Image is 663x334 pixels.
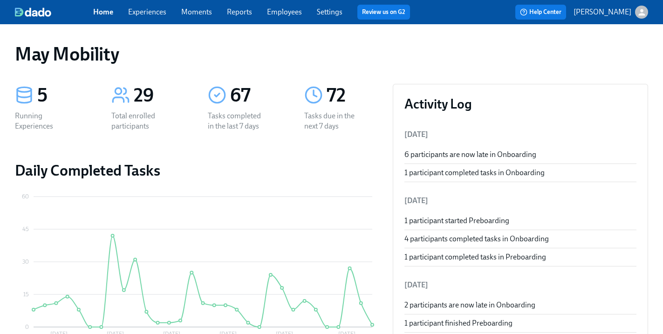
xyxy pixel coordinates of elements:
[15,111,75,131] div: Running Experiences
[230,84,282,107] div: 67
[404,130,428,139] span: [DATE]
[15,7,93,17] a: dado
[128,7,166,16] a: Experiences
[357,5,410,20] button: Review us on G2
[15,161,378,180] h2: Daily Completed Tasks
[15,43,119,65] h1: May Mobility
[37,84,89,107] div: 5
[404,234,636,244] div: 4 participants completed tasks in Onboarding
[22,226,29,232] tspan: 45
[404,150,636,160] div: 6 participants are now late in Onboarding
[22,193,29,200] tspan: 60
[317,7,342,16] a: Settings
[23,291,29,298] tspan: 15
[267,7,302,16] a: Employees
[404,274,636,296] li: [DATE]
[208,111,267,131] div: Tasks completed in the last 7 days
[574,6,648,19] button: [PERSON_NAME]
[227,7,252,16] a: Reports
[574,7,631,17] p: [PERSON_NAME]
[404,216,636,226] div: 1 participant started Preboarding
[22,259,29,265] tspan: 30
[404,190,636,212] li: [DATE]
[362,7,405,17] a: Review us on G2
[15,7,51,17] img: dado
[111,111,171,131] div: Total enrolled participants
[134,84,185,107] div: 29
[404,95,636,112] h3: Activity Log
[520,7,561,17] span: Help Center
[327,84,378,107] div: 72
[515,5,566,20] button: Help Center
[93,7,113,16] a: Home
[404,300,636,310] div: 2 participants are now late in Onboarding
[404,252,636,262] div: 1 participant completed tasks in Preboarding
[304,111,364,131] div: Tasks due in the next 7 days
[404,168,636,178] div: 1 participant completed tasks in Onboarding
[181,7,212,16] a: Moments
[404,318,636,328] div: 1 participant finished Preboarding
[25,324,29,330] tspan: 0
